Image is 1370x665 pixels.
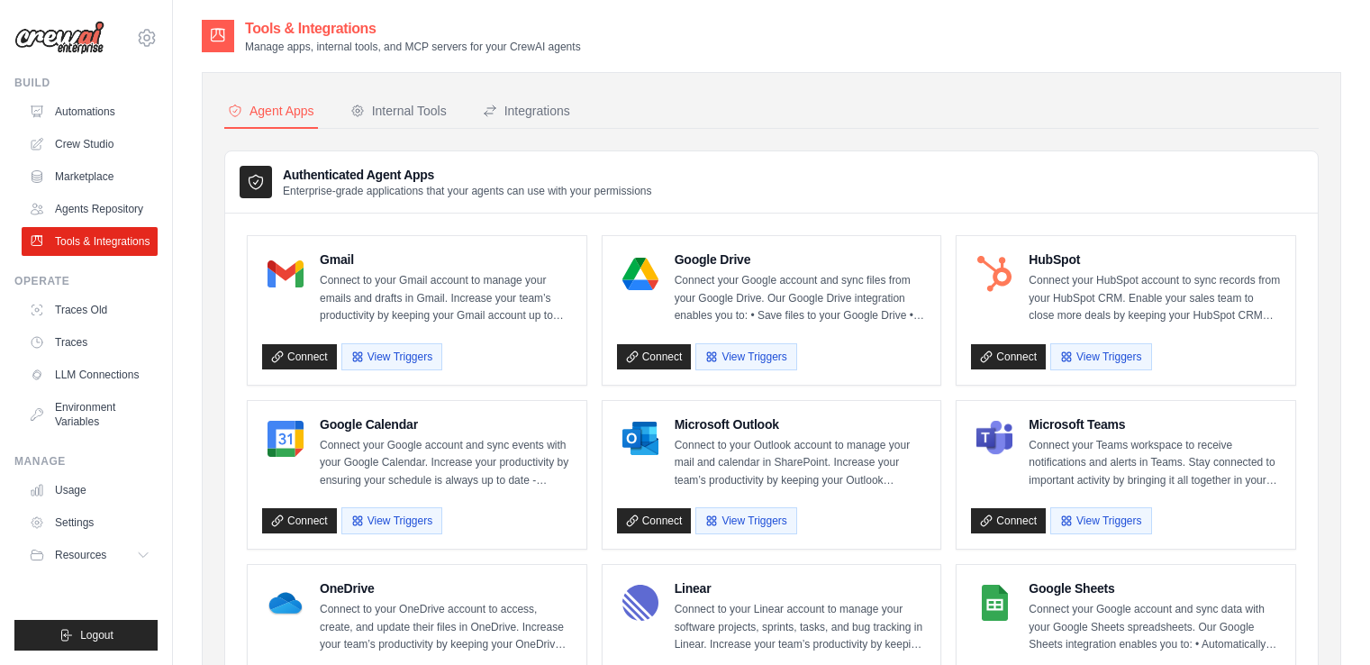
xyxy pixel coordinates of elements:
[675,272,927,325] p: Connect your Google account and sync files from your Google Drive. Our Google Drive integration e...
[245,40,581,54] p: Manage apps, internal tools, and MCP servers for your CrewAI agents
[1029,272,1281,325] p: Connect your HubSpot account to sync records from your HubSpot CRM. Enable your sales team to clo...
[283,166,652,184] h3: Authenticated Agent Apps
[976,421,1012,457] img: Microsoft Teams Logo
[622,585,658,621] img: Linear Logo
[675,601,927,654] p: Connect to your Linear account to manage your software projects, sprints, tasks, and bug tracking...
[695,343,796,370] button: View Triggers
[320,579,572,597] h4: OneDrive
[1050,507,1151,534] button: View Triggers
[262,508,337,533] a: Connect
[976,256,1012,292] img: HubSpot Logo
[14,454,158,469] div: Manage
[80,628,113,642] span: Logout
[22,162,158,191] a: Marketplace
[283,184,652,198] p: Enterprise-grade applications that your agents can use with your permissions
[22,476,158,505] a: Usage
[14,620,158,651] button: Logout
[971,344,1046,369] a: Connect
[320,601,572,654] p: Connect to your OneDrive account to access, create, and update their files in OneDrive. Increase ...
[622,256,658,292] img: Google Drive Logo
[14,274,158,288] div: Operate
[675,579,927,597] h4: Linear
[483,102,570,120] div: Integrations
[622,421,658,457] img: Microsoft Outlook Logo
[228,102,314,120] div: Agent Apps
[268,585,304,621] img: OneDrive Logo
[320,415,572,433] h4: Google Calendar
[22,195,158,223] a: Agents Repository
[14,76,158,90] div: Build
[22,227,158,256] a: Tools & Integrations
[22,130,158,159] a: Crew Studio
[22,328,158,357] a: Traces
[22,360,158,389] a: LLM Connections
[224,95,318,129] button: Agent Apps
[268,256,304,292] img: Gmail Logo
[1029,251,1281,269] h4: HubSpot
[479,95,574,129] button: Integrations
[268,421,304,457] img: Google Calendar Logo
[695,507,796,534] button: View Triggers
[617,344,692,369] a: Connect
[22,508,158,537] a: Settings
[22,541,158,569] button: Resources
[22,393,158,436] a: Environment Variables
[320,437,572,490] p: Connect your Google account and sync events with your Google Calendar. Increase your productivity...
[55,548,106,562] span: Resources
[1050,343,1151,370] button: View Triggers
[22,97,158,126] a: Automations
[976,585,1012,621] img: Google Sheets Logo
[675,251,927,269] h4: Google Drive
[341,507,442,534] button: View Triggers
[22,296,158,324] a: Traces Old
[1029,437,1281,490] p: Connect your Teams workspace to receive notifications and alerts in Teams. Stay connected to impo...
[675,437,927,490] p: Connect to your Outlook account to manage your mail and calendar in SharePoint. Increase your tea...
[341,343,442,370] button: View Triggers
[1029,415,1281,433] h4: Microsoft Teams
[675,415,927,433] h4: Microsoft Outlook
[245,18,581,40] h2: Tools & Integrations
[1029,579,1281,597] h4: Google Sheets
[262,344,337,369] a: Connect
[617,508,692,533] a: Connect
[14,21,104,55] img: Logo
[971,508,1046,533] a: Connect
[350,102,447,120] div: Internal Tools
[1029,601,1281,654] p: Connect your Google account and sync data with your Google Sheets spreadsheets. Our Google Sheets...
[347,95,450,129] button: Internal Tools
[320,272,572,325] p: Connect to your Gmail account to manage your emails and drafts in Gmail. Increase your team’s pro...
[320,251,572,269] h4: Gmail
